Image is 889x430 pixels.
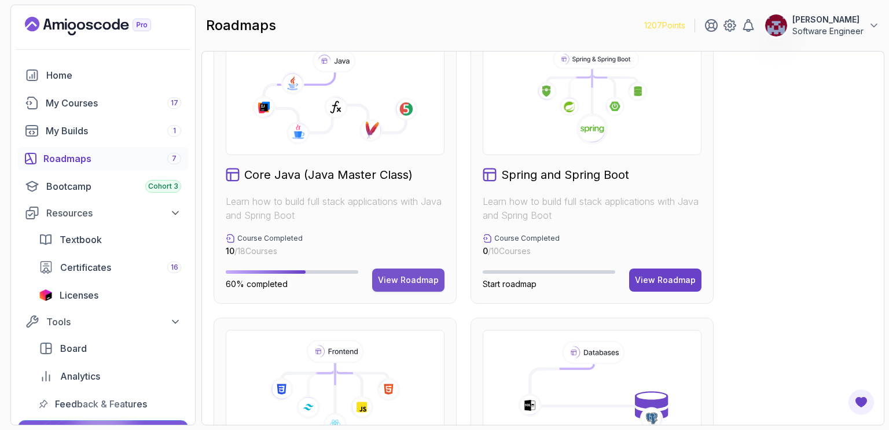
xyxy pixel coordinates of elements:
[18,147,188,170] a: roadmaps
[765,14,880,37] button: user profile image[PERSON_NAME]Software Engineer
[792,25,864,37] p: Software Engineer
[18,175,188,198] a: bootcamp
[60,341,87,355] span: Board
[226,194,444,222] p: Learn how to build full stack applications with Java and Spring Boot
[46,206,181,220] div: Resources
[55,397,147,411] span: Feedback & Features
[173,126,176,135] span: 1
[18,64,188,87] a: home
[501,167,629,183] h2: Spring and Spring Boot
[25,17,178,35] a: Landing page
[32,337,188,360] a: board
[847,388,875,416] button: Open Feedback Button
[43,152,181,166] div: Roadmaps
[32,284,188,307] a: licenses
[46,179,181,193] div: Bootcamp
[60,233,102,247] span: Textbook
[483,246,488,256] span: 0
[46,124,181,138] div: My Builds
[237,234,303,243] p: Course Completed
[148,182,178,191] span: Cohort 3
[226,246,234,256] span: 10
[18,311,188,332] button: Tools
[483,194,701,222] p: Learn how to build full stack applications with Java and Spring Boot
[372,269,444,292] button: View Roadmap
[635,274,696,286] div: View Roadmap
[226,279,288,289] span: 60% completed
[483,279,537,289] span: Start roadmap
[32,228,188,251] a: textbook
[171,263,178,272] span: 16
[46,68,181,82] div: Home
[644,20,685,31] p: 1207 Points
[226,245,303,257] p: / 18 Courses
[629,269,701,292] button: View Roadmap
[60,369,100,383] span: Analytics
[46,315,181,329] div: Tools
[39,289,53,301] img: jetbrains icon
[18,91,188,115] a: courses
[60,288,98,302] span: Licenses
[18,119,188,142] a: builds
[32,256,188,279] a: certificates
[60,260,111,274] span: Certificates
[494,234,560,243] p: Course Completed
[483,245,560,257] p: / 10 Courses
[792,14,864,25] p: [PERSON_NAME]
[244,167,413,183] h2: Core Java (Java Master Class)
[765,14,787,36] img: user profile image
[32,365,188,388] a: analytics
[46,96,181,110] div: My Courses
[206,16,276,35] h2: roadmaps
[32,392,188,416] a: feedback
[172,154,177,163] span: 7
[378,274,439,286] div: View Roadmap
[18,203,188,223] button: Resources
[171,98,178,108] span: 17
